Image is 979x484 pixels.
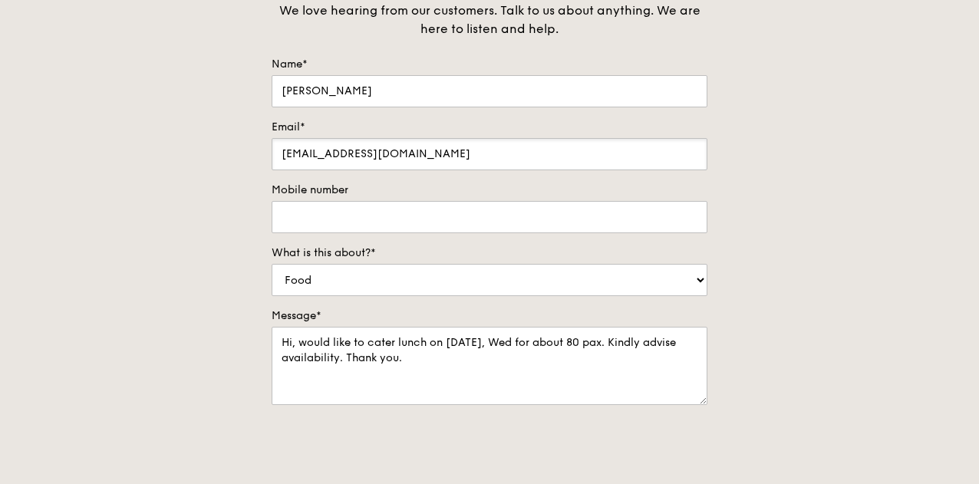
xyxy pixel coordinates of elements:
iframe: reCAPTCHA [272,420,505,480]
label: Message* [272,308,707,324]
div: We love hearing from our customers. Talk to us about anything. We are here to listen and help. [272,2,707,38]
label: Name* [272,57,707,72]
label: Mobile number [272,183,707,198]
label: What is this about?* [272,245,707,261]
label: Email* [272,120,707,135]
